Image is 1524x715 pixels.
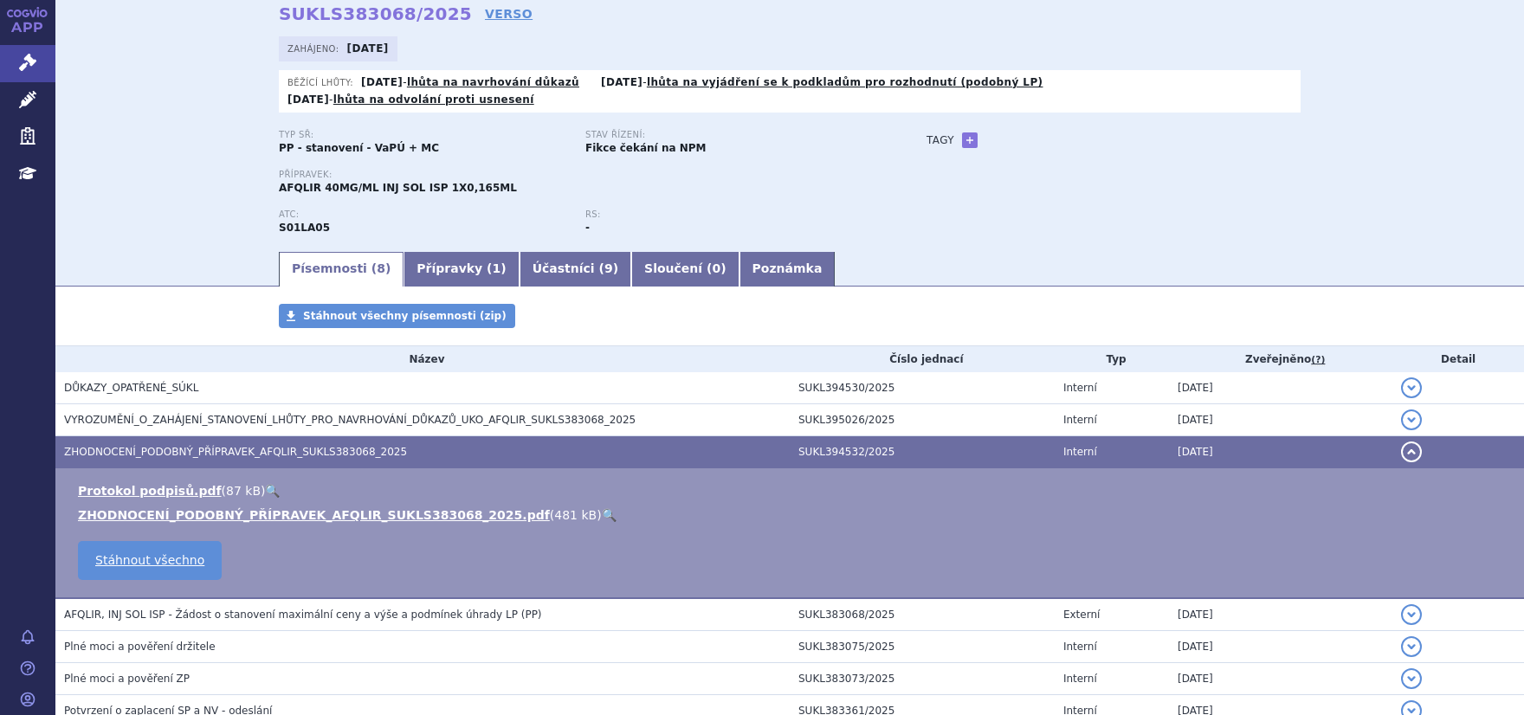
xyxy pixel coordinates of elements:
td: SUKL383073/2025 [790,663,1055,695]
strong: - [585,222,590,234]
a: Sloučení (0) [631,252,739,287]
p: Typ SŘ: [279,130,568,140]
span: Plné moci a pověření držitele [64,641,216,653]
p: RS: [585,209,875,220]
td: [DATE] [1169,372,1392,404]
span: 9 [604,261,613,275]
a: 🔍 [265,484,280,498]
td: [DATE] [1169,404,1392,436]
a: Účastníci (9) [520,252,631,287]
p: - [287,93,534,106]
button: detail [1401,668,1422,689]
button: detail [1401,409,1422,430]
span: Interní [1063,673,1097,685]
span: DŮKAZY_OPATŘENÉ_SÚKL [64,382,198,394]
span: 87 kB [226,484,261,498]
span: AFQLIR 40MG/ML INJ SOL ISP 1X0,165ML [279,182,517,194]
span: Stáhnout všechny písemnosti (zip) [303,310,507,322]
span: 0 [712,261,720,275]
td: SUKL394530/2025 [790,372,1055,404]
button: detail [1401,636,1422,657]
a: lhůta na odvolání proti usnesení [333,93,534,106]
span: 1 [493,261,501,275]
td: [DATE] [1169,436,1392,468]
strong: [DATE] [361,76,403,88]
strong: [DATE] [601,76,643,88]
strong: AFLIBERCEPT [279,222,330,234]
td: [DATE] [1169,663,1392,695]
th: Detail [1392,346,1524,372]
span: Běžící lhůty: [287,75,357,89]
abbr: (?) [1311,354,1325,366]
span: Interní [1063,414,1097,426]
td: [DATE] [1169,598,1392,631]
p: Přípravek: [279,170,892,180]
p: ATC: [279,209,568,220]
span: 8 [377,261,385,275]
strong: PP - stanovení - VaPÚ + MC [279,142,439,154]
td: SUKL383068/2025 [790,598,1055,631]
p: - [361,75,579,89]
span: Interní [1063,446,1097,458]
a: Poznámka [739,252,836,287]
a: lhůta na vyjádření se k podkladům pro rozhodnutí (podobný LP) [647,76,1043,88]
a: Protokol podpisů.pdf [78,484,222,498]
span: Externí [1063,609,1100,621]
td: SUKL395026/2025 [790,404,1055,436]
th: Název [55,346,790,372]
p: Stav řízení: [585,130,875,140]
th: Typ [1055,346,1169,372]
a: ZHODNOCENÍ_PODOBNÝ_PŘÍPRAVEK_AFQLIR_SUKLS383068_2025.pdf [78,508,550,522]
strong: Fikce čekání na NPM [585,142,706,154]
span: Zahájeno: [287,42,342,55]
td: [DATE] [1169,631,1392,663]
span: Interní [1063,382,1097,394]
span: 481 kB [554,508,597,522]
span: Plné moci a pověření ZP [64,673,190,685]
button: detail [1401,604,1422,625]
th: Číslo jednací [790,346,1055,372]
th: Zveřejněno [1169,346,1392,372]
a: Písemnosti (8) [279,252,404,287]
a: Stáhnout všechny písemnosti (zip) [279,304,515,328]
p: - [601,75,1043,89]
a: lhůta na navrhování důkazů [407,76,579,88]
td: SUKL383075/2025 [790,631,1055,663]
h3: Tagy [927,130,954,151]
strong: [DATE] [347,42,389,55]
span: Interní [1063,641,1097,653]
span: AFQLIR, INJ SOL ISP - Žádost o stanovení maximální ceny a výše a podmínek úhrady LP (PP) [64,609,542,621]
button: detail [1401,377,1422,398]
a: VERSO [485,5,533,23]
li: ( ) [78,482,1507,499]
span: VYROZUMĚNÍ_O_ZAHÁJENÍ_STANOVENÍ_LHŮTY_PRO_NAVRHOVÁNÍ_DŮKAZŮ_UKO_AFQLIR_SUKLS383068_2025 [64,414,636,426]
strong: [DATE] [287,93,329,106]
td: SUKL394532/2025 [790,436,1055,468]
li: ( ) [78,506,1507,524]
a: Stáhnout všechno [78,541,222,580]
a: + [962,132,978,148]
button: detail [1401,441,1422,462]
a: 🔍 [602,508,617,522]
a: Přípravky (1) [404,252,519,287]
span: ZHODNOCENÍ_PODOBNÝ_PŘÍPRAVEK_AFQLIR_SUKLS383068_2025 [64,446,407,458]
strong: SUKLS383068/2025 [279,3,472,24]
